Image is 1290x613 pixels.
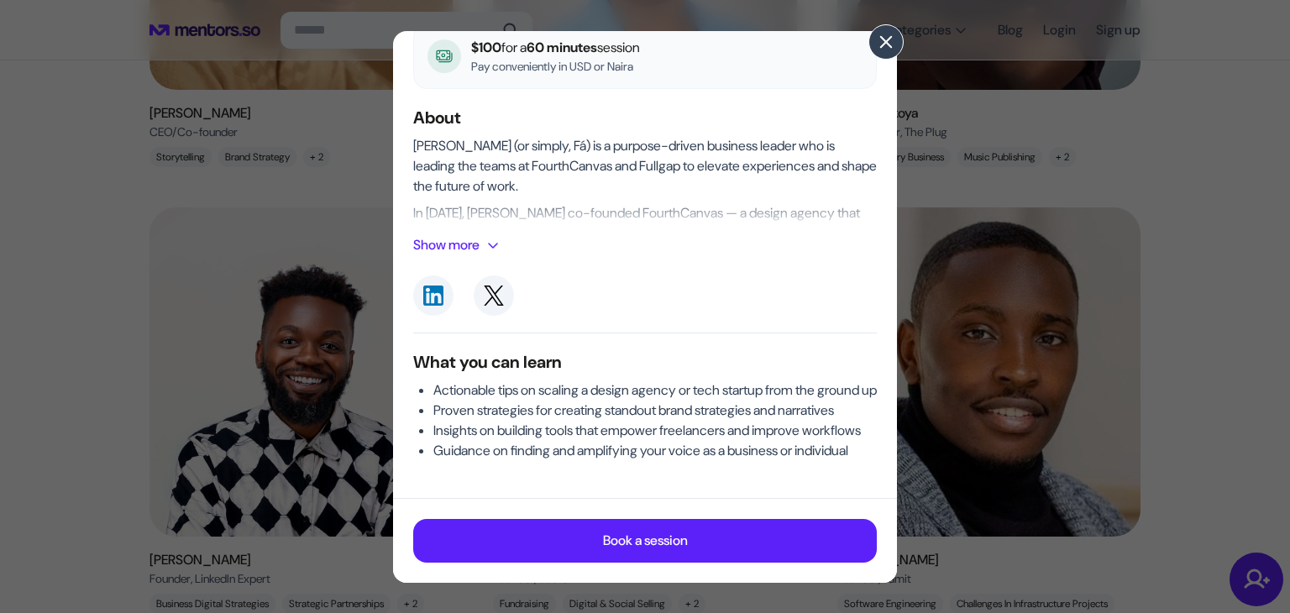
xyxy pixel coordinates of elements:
li: Actionable tips on scaling a design agency or tech startup from the ground up [433,380,877,401]
img: x [484,286,504,306]
h5: What you can learn [413,350,877,374]
li: Insights on building tools that empower freelancers and improve workflows [433,421,877,441]
p: Book a session [603,531,688,551]
button: Book a session [413,519,877,563]
p: Pay conveniently in USD or Naira [471,58,640,75]
li: Proven strategies for creating standout brand strategies and narratives [433,401,877,421]
h5: About [413,106,877,129]
p: $100 60 minutes [471,38,640,58]
li: Guidance on finding and amplifying your voice as a business or individual [433,441,877,461]
span: for a [501,39,527,56]
p: [PERSON_NAME] (or simply, Fá) is a purpose-driven business leader who is leading the teams at Fou... [413,136,877,196]
button: Show more [413,235,506,255]
span: session [597,39,640,56]
img: linkedin [423,286,443,306]
p: Show more [413,235,480,255]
